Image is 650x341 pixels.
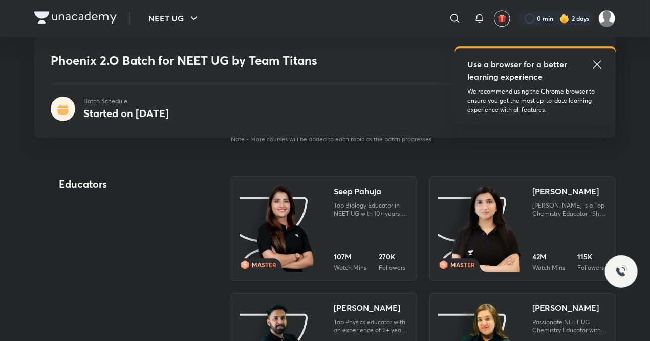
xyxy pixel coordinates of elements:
[615,265,627,278] img: ttu
[497,14,507,23] img: avatar
[532,302,599,314] div: [PERSON_NAME]
[334,318,408,334] div: Top Physics educator with an experience of 9+ years & has mentored (AIR 89, 250, 432 etc) in JEE ...
[559,13,570,24] img: streak
[231,176,417,281] a: iconeducatorMASTERSeep PahujaTop Biology Educator in NEET UG with 10+ years of Experience. Mentor...
[467,87,603,115] p: We recommend using the Chrome browser to ensure you get the most up-to-date learning experience w...
[142,8,206,29] button: NEET UG
[429,176,616,281] a: iconeducatorMASTER[PERSON_NAME][PERSON_NAME] is a Top Chemistry Educator . She has Done her Msc( ...
[532,185,599,197] div: [PERSON_NAME]
[577,264,604,272] div: Followers
[494,10,510,27] button: avatar
[334,252,366,262] div: 107M
[240,185,316,272] img: icon
[34,11,117,24] img: Company Logo
[334,185,381,197] div: Seep Pahuja
[34,11,117,26] a: Company Logo
[598,10,616,27] img: L r Panwar
[231,134,616,144] p: Note - More courses will be added to each topic as the batch progresses
[532,318,607,334] div: Passionate NEET UG Chemistry Educator with 6 Years + Experience . Mentored thousands of Students ...
[252,261,276,269] span: MASTER
[577,252,604,262] div: 115K
[334,302,400,314] div: [PERSON_NAME]
[532,252,565,262] div: 42M
[448,185,521,274] img: educator
[59,176,198,192] h4: Educators
[51,53,451,68] h1: Phoenix 2.O Batch for NEET UG by Team Titans
[467,58,569,83] h5: Use a browser for a better learning experience
[334,201,408,218] div: Top Biology Educator in NEET UG with 10+ years of Experience. Mentored lacs of students and Top R...
[379,252,405,262] div: 270K
[379,264,405,272] div: Followers
[532,264,565,272] div: Watch Mins
[532,201,607,218] div: [PERSON_NAME] is a Top Chemistry Educator . She has Done her Msc( Chemistry) from [GEOGRAPHIC_DAT...
[450,261,475,269] span: MASTER
[83,97,169,106] p: Batch Schedule
[334,264,366,272] div: Watch Mins
[438,185,514,272] img: icon
[257,185,314,274] img: educator
[83,107,169,121] h4: Started on [DATE]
